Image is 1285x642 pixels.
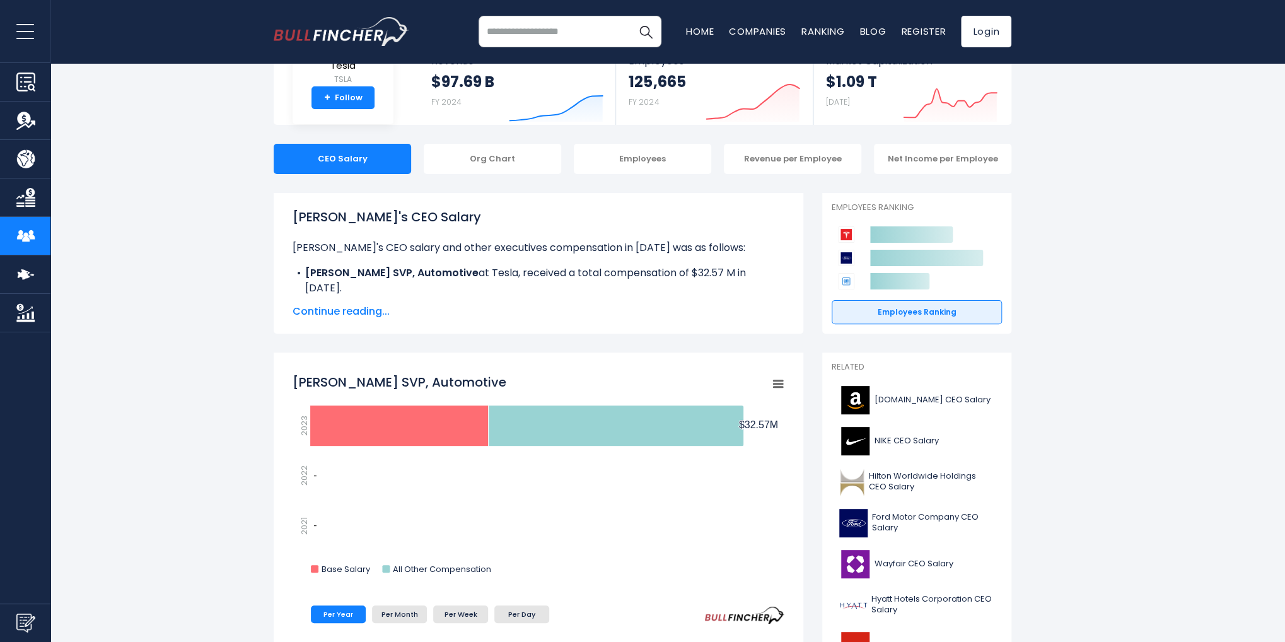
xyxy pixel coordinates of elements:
[431,96,462,107] small: FY 2024
[832,362,1002,373] p: Related
[839,468,865,496] img: HLT logo
[322,563,371,575] text: Base Salary
[431,72,494,91] strong: $97.69 B
[838,250,854,266] img: Ford Motor Company competitors logo
[875,395,991,406] span: [DOMAIN_NAME] CEO Salary
[616,44,812,125] a: Employees 125,665 FY 2024
[839,509,868,537] img: F logo
[324,92,330,103] strong: +
[859,25,886,38] a: Blog
[871,594,994,616] span: Hyatt Hotels Corporation CEO Salary
[801,25,844,38] a: Ranking
[494,605,549,623] li: Per Day
[629,55,799,67] span: Employees
[739,419,778,430] tspan: $32.57M
[826,72,877,91] strong: $1.09 T
[424,144,561,174] div: Org Chart
[874,144,1011,174] div: Net Income per Employee
[872,512,994,534] span: Ford Motor Company CEO Salary
[832,588,1002,622] a: Hyatt Hotels Corporation CEO Salary
[901,25,946,38] a: Register
[832,547,1002,581] a: Wayfair CEO Salary
[729,25,786,38] a: Companies
[832,300,1002,324] a: Employees Ranking
[838,273,854,289] img: General Motors Company competitors logo
[629,96,659,107] small: FY 2024
[832,202,1002,213] p: Employees Ranking
[869,471,994,493] span: Hilton Worldwide Holdings CEO Salary
[274,17,409,46] img: bullfincher logo
[274,17,409,46] a: Go to homepage
[293,207,784,226] h1: [PERSON_NAME]'s CEO Salary
[629,72,685,91] strong: 125,665
[832,465,1002,499] a: Hilton Worldwide Holdings CEO Salary
[293,304,784,319] span: Continue reading...
[433,605,488,623] li: Per Week
[832,383,1002,417] a: [DOMAIN_NAME] CEO Salary
[839,386,871,414] img: AMZN logo
[630,16,661,47] button: Search
[372,605,427,623] li: Per Month
[839,550,871,578] img: W logo
[293,367,784,588] svg: Tom Zhu SVP, Automotive
[832,506,1002,540] a: Ford Motor Company CEO Salary
[274,144,411,174] div: CEO Salary
[961,16,1011,47] a: Login
[298,517,310,535] text: 2021
[686,25,714,38] a: Home
[826,55,997,67] span: Market Capitalization
[875,436,939,446] span: NIKE CEO Salary
[813,44,1010,125] a: Market Capitalization $1.09 T [DATE]
[838,226,854,243] img: Tesla competitors logo
[311,86,375,109] a: +Follow
[321,61,365,71] span: Tesla
[875,559,953,569] span: Wayfair CEO Salary
[293,266,784,296] li: at Tesla, received a total compensation of $32.57 M in [DATE].
[839,591,868,619] img: H logo
[293,240,784,255] p: [PERSON_NAME]'s CEO salary and other executives compensation in [DATE] was as follows:
[293,373,506,391] tspan: [PERSON_NAME] SVP, Automotive
[419,44,616,125] a: Revenue $97.69 B FY 2024
[313,470,317,481] text: -
[313,520,317,530] text: -
[298,465,310,486] text: 2022
[393,563,491,575] text: All Other Compensation
[298,416,310,436] text: 2023
[839,427,871,455] img: NKE logo
[574,144,711,174] div: Employees
[311,605,366,623] li: Per Year
[431,55,603,67] span: Revenue
[305,266,479,280] b: [PERSON_NAME] SVP, Automotive
[826,96,850,107] small: [DATE]
[724,144,861,174] div: Revenue per Employee
[321,74,365,85] small: TSLA
[832,424,1002,458] a: NIKE CEO Salary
